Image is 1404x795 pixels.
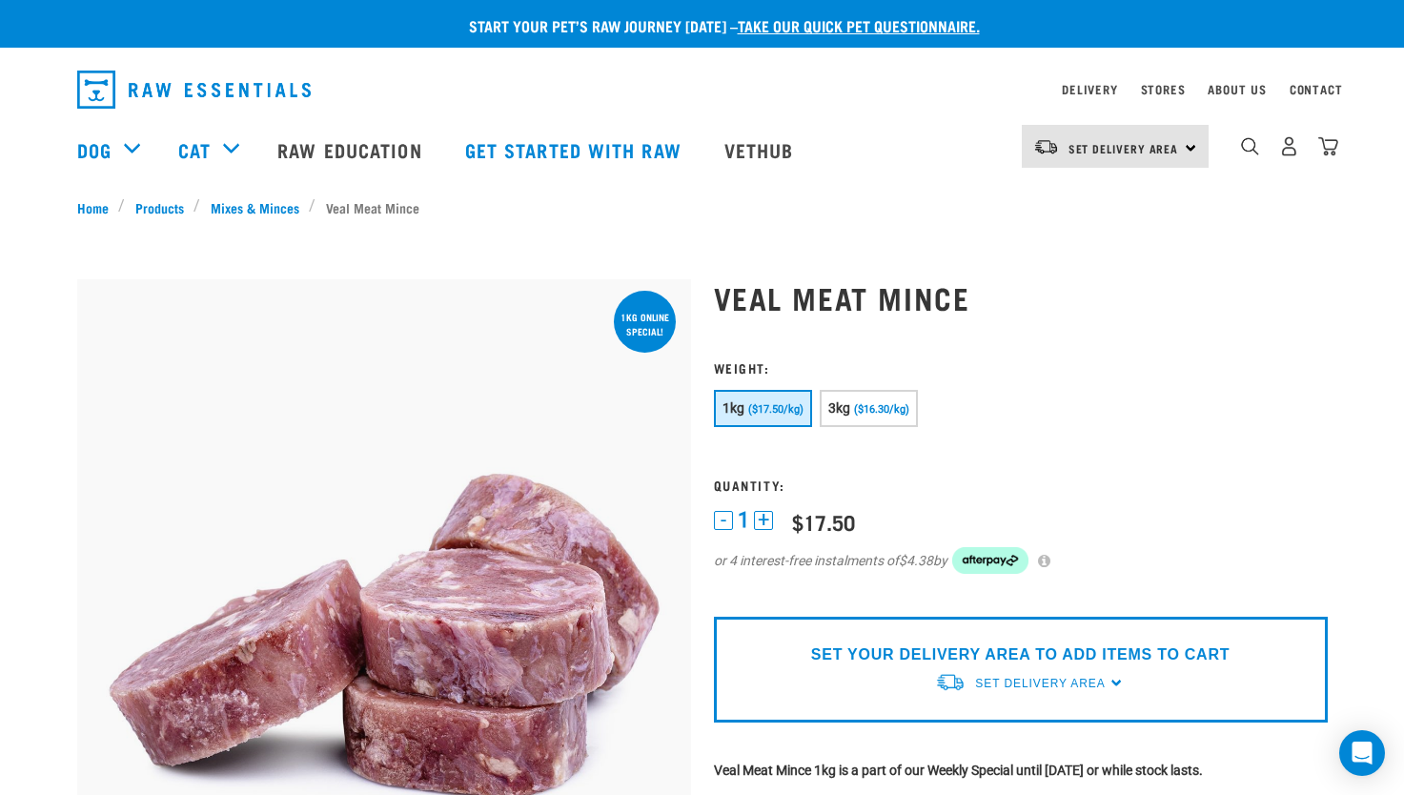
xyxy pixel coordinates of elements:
img: van-moving.png [1033,138,1059,155]
span: 1kg [722,400,745,416]
h3: Weight: [714,360,1328,375]
nav: breadcrumbs [77,197,1328,217]
img: Raw Essentials Logo [77,71,311,109]
img: Afterpay [952,547,1028,574]
span: Set Delivery Area [1068,145,1179,152]
img: home-icon@2x.png [1318,136,1338,156]
span: Set Delivery Area [975,677,1105,690]
a: Mixes & Minces [200,197,309,217]
p: SET YOUR DELIVERY AREA TO ADD ITEMS TO CART [811,643,1230,666]
span: 3kg [828,400,851,416]
a: Stores [1141,86,1186,92]
strong: Veal Meat Mince 1kg is a part of our Weekly Special until [DATE] or while stock lasts. [714,763,1203,778]
a: Delivery [1062,86,1117,92]
div: Open Intercom Messenger [1339,730,1385,776]
a: Contact [1290,86,1343,92]
a: Dog [77,135,112,164]
h1: Veal Meat Mince [714,280,1328,315]
a: Raw Education [258,112,445,188]
button: 3kg ($16.30/kg) [820,390,918,427]
span: ($17.50/kg) [748,403,804,416]
button: 1kg ($17.50/kg) [714,390,812,427]
a: About Us [1208,86,1266,92]
img: van-moving.png [935,672,966,692]
span: $4.38 [899,551,933,571]
a: Home [77,197,119,217]
span: ($16.30/kg) [854,403,909,416]
nav: dropdown navigation [62,63,1343,116]
a: take our quick pet questionnaire. [738,21,980,30]
img: user.png [1279,136,1299,156]
a: Cat [178,135,211,164]
button: - [714,511,733,530]
span: 1 [738,510,749,530]
a: Get started with Raw [446,112,705,188]
h3: Quantity: [714,478,1328,492]
div: or 4 interest-free instalments of by [714,547,1328,574]
img: home-icon-1@2x.png [1241,137,1259,155]
a: Products [125,197,193,217]
div: $17.50 [792,510,855,534]
a: Vethub [705,112,818,188]
button: + [754,511,773,530]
